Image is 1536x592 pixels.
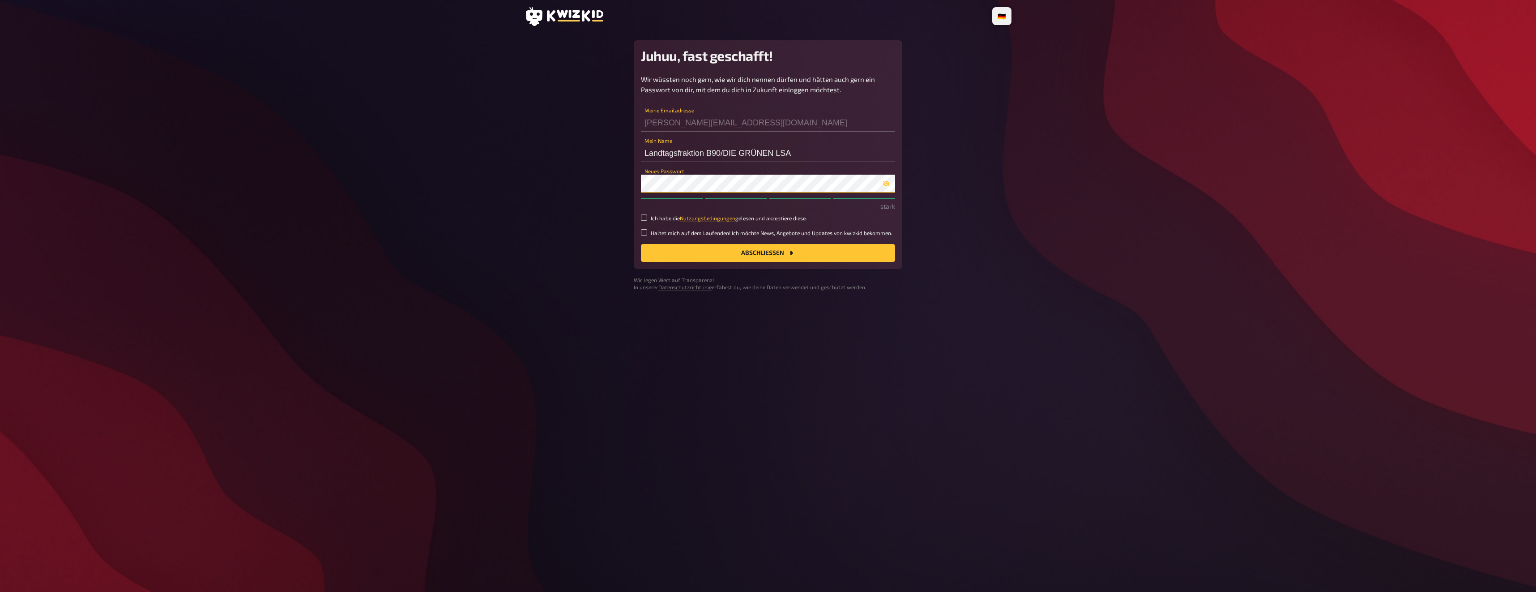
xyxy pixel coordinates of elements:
[641,244,895,262] button: Abschließen
[658,284,712,290] a: Datenschutzrichtlinie
[651,214,807,222] small: Ich habe die gelesen und akzeptiere diese.
[641,47,895,64] h2: Juhuu, fast geschafft!
[641,144,895,162] input: Mein Name
[641,114,895,132] input: Meine Emailadresse
[680,215,735,221] a: Nutzungsbedingungen
[634,276,902,292] small: Wir legen Wert auf Transparenz! In unserer erfährst du, wie deine Daten verwendet und geschützt w...
[651,229,892,237] small: Haltet mich auf dem Laufenden! Ich möchte News, Angebote und Updates von kwizkid bekommen.
[994,9,1010,23] li: 🇩🇪
[641,74,895,94] p: Wir wüssten noch gern, wie wir dich nennen dürfen und hätten auch gern ein Passwort von dir, mit ...
[641,202,895,211] p: stark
